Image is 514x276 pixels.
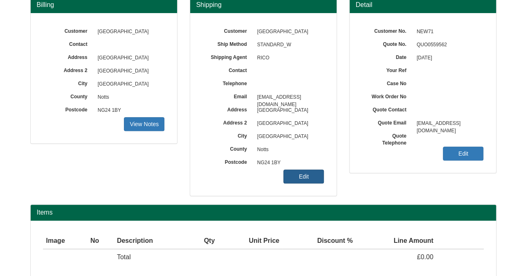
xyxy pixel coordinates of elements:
[253,104,324,117] span: [GEOGRAPHIC_DATA]
[362,117,413,127] label: Quote Email
[362,38,413,48] label: Quote No.
[94,25,165,38] span: [GEOGRAPHIC_DATA]
[253,38,324,52] span: STANDARD_W
[253,117,324,130] span: [GEOGRAPHIC_DATA]
[196,1,330,9] h3: Shipping
[202,91,253,100] label: Email
[362,130,413,147] label: Quote Telephone
[202,156,253,166] label: Postcode
[253,156,324,170] span: NG24 1BY
[443,147,483,161] a: Edit
[94,65,165,78] span: [GEOGRAPHIC_DATA]
[202,65,253,74] label: Contact
[43,104,94,113] label: Postcode
[218,233,283,249] th: Unit Price
[94,91,165,104] span: Notts
[202,25,253,35] label: Customer
[114,249,188,265] td: Total
[94,52,165,65] span: [GEOGRAPHIC_DATA]
[94,104,165,117] span: NG24 1BY
[43,78,94,87] label: City
[253,25,324,38] span: [GEOGRAPHIC_DATA]
[362,25,413,35] label: Customer No.
[124,117,164,131] a: View Notes
[283,170,324,183] a: Edit
[253,91,324,104] span: [EMAIL_ADDRESS][DOMAIN_NAME]
[202,130,253,140] label: City
[362,52,413,61] label: Date
[202,38,253,48] label: Ship Method
[43,233,87,249] th: Image
[413,38,484,52] span: QUO0559562
[43,38,94,48] label: Contact
[362,78,413,87] label: Case No
[202,78,253,87] label: Telephone
[253,52,324,65] span: RICO
[362,91,413,100] label: Work Order No
[43,52,94,61] label: Address
[283,233,356,249] th: Discount %
[356,233,437,249] th: Line Amount
[202,104,253,113] label: Address
[87,233,114,249] th: No
[37,209,490,216] h2: Items
[37,1,171,9] h3: Billing
[188,233,218,249] th: Qty
[202,143,253,153] label: County
[43,91,94,100] label: County
[114,233,188,249] th: Description
[413,52,484,65] span: [DATE]
[413,117,484,130] span: [EMAIL_ADDRESS][DOMAIN_NAME]
[202,117,253,127] label: Address 2
[413,25,484,38] span: NEW71
[202,52,253,61] label: Shipping Agent
[356,1,490,9] h3: Detail
[43,65,94,74] label: Address 2
[362,104,413,113] label: Quote Contact
[43,25,94,35] label: Customer
[253,143,324,156] span: Notts
[417,253,433,260] span: £0.00
[94,78,165,91] span: [GEOGRAPHIC_DATA]
[362,65,413,74] label: Your Ref
[253,130,324,143] span: [GEOGRAPHIC_DATA]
